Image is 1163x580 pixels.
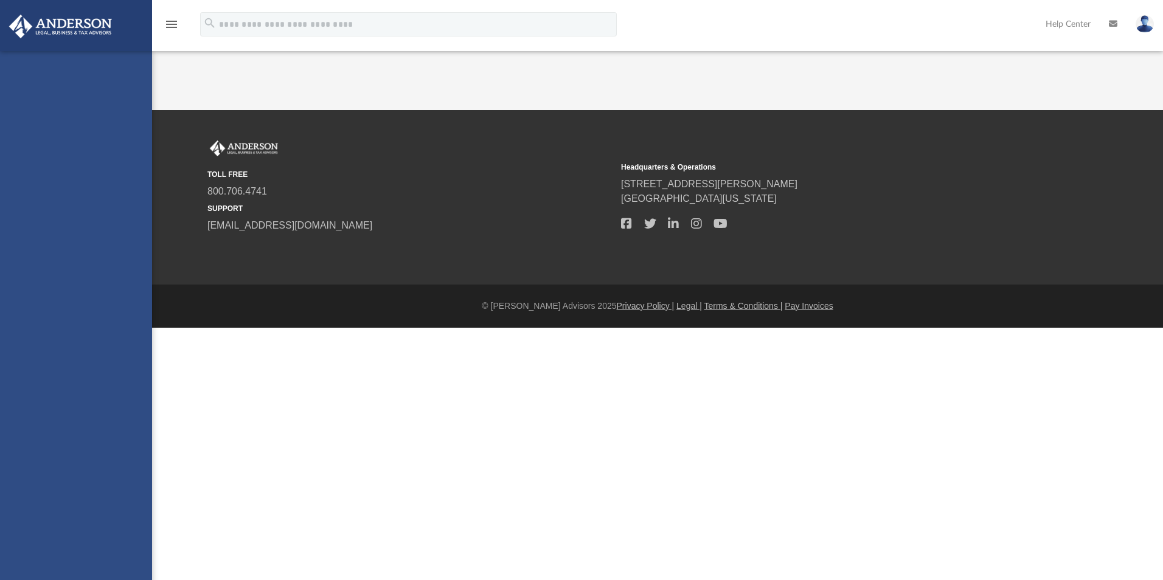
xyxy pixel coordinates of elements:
a: Privacy Policy | [617,301,675,311]
a: 800.706.4741 [207,186,267,196]
a: [STREET_ADDRESS][PERSON_NAME] [621,179,797,189]
a: Legal | [676,301,702,311]
i: menu [164,17,179,32]
i: search [203,16,217,30]
img: User Pic [1136,15,1154,33]
a: Pay Invoices [785,301,833,311]
small: SUPPORT [207,203,613,214]
a: [EMAIL_ADDRESS][DOMAIN_NAME] [207,220,372,230]
a: [GEOGRAPHIC_DATA][US_STATE] [621,193,777,204]
div: © [PERSON_NAME] Advisors 2025 [152,300,1163,312]
img: Anderson Advisors Platinum Portal [5,15,116,38]
img: Anderson Advisors Platinum Portal [207,140,280,156]
small: Headquarters & Operations [621,162,1026,173]
a: Terms & Conditions | [704,301,783,311]
a: menu [164,23,179,32]
small: TOLL FREE [207,169,613,180]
